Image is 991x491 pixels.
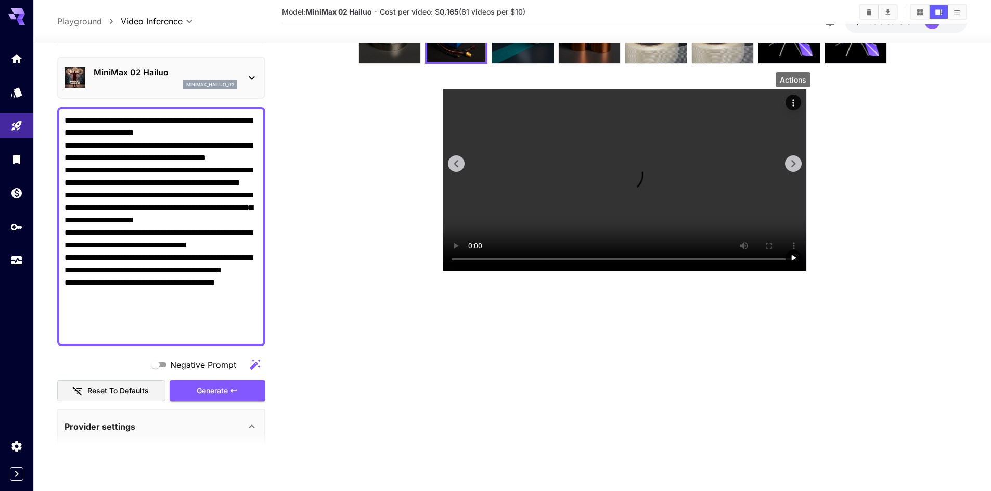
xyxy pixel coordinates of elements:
span: Negative Prompt [170,359,236,371]
div: Library [10,153,23,166]
div: Home [10,52,23,65]
span: Generate [197,384,228,397]
button: Generate [170,380,265,401]
div: Models [10,86,23,99]
div: Show videos in grid viewShow videos in video viewShow videos in list view [910,4,967,20]
div: Provider settings [65,414,258,439]
div: Wallet [10,187,23,200]
button: Clear videos [860,5,878,19]
b: MiniMax 02 Hailuo [306,7,372,16]
div: API Keys [10,220,23,233]
div: Playground [10,120,23,132]
p: minimax_hailuo_02 [186,81,234,88]
div: Clear videosDownload All [859,4,898,20]
div: MiniMax 02 Hailuominimax_hailuo_02 [65,62,258,94]
a: Playground [57,15,102,28]
span: credits left [880,17,916,26]
div: Settings [10,440,23,453]
span: Model: [282,7,372,16]
p: MiniMax 02 Hailuo [94,66,237,78]
button: Show videos in list view [948,5,966,19]
span: Video Inference [121,15,183,28]
button: Download All [879,5,897,19]
button: Reset to defaults [57,380,165,401]
button: Show videos in video view [930,5,948,19]
span: Cost per video: $ (61 videos per $10) [380,7,525,16]
span: $11.56 [855,17,880,26]
p: · [375,6,377,18]
div: Play video [786,250,801,266]
div: Actions [776,72,810,87]
nav: breadcrumb [57,15,121,28]
b: 0.165 [440,7,459,16]
div: Actions [786,95,801,110]
div: Usage [10,254,23,267]
button: Show videos in grid view [911,5,929,19]
p: Provider settings [65,420,135,432]
button: Expand sidebar [10,467,23,481]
